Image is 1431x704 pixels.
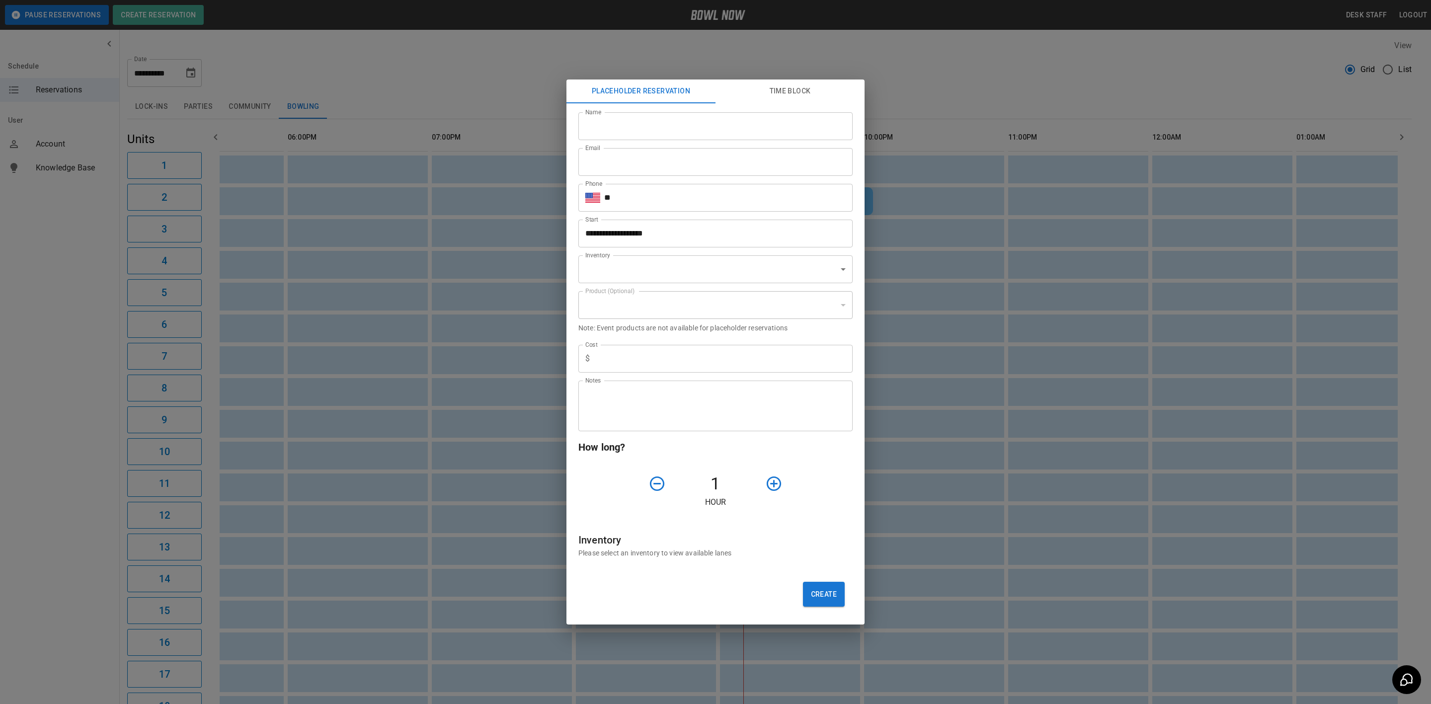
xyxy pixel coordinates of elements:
h6: How long? [578,439,853,455]
button: Placeholder Reservation [566,79,715,103]
button: Create [803,582,845,607]
button: Select country [585,190,600,205]
input: Choose date, selected date is Oct 11, 2025 [578,220,846,247]
p: Please select an inventory to view available lanes [578,548,853,558]
p: Note: Event products are not available for placeholder reservations [578,323,853,333]
label: Phone [585,179,602,188]
div: ​ [578,255,853,283]
h6: Inventory [578,532,853,548]
p: $ [585,353,590,365]
button: Time Block [715,79,865,103]
div: ​ [578,291,853,319]
p: Hour [578,496,853,508]
label: Start [585,215,598,224]
h4: 1 [670,473,761,494]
